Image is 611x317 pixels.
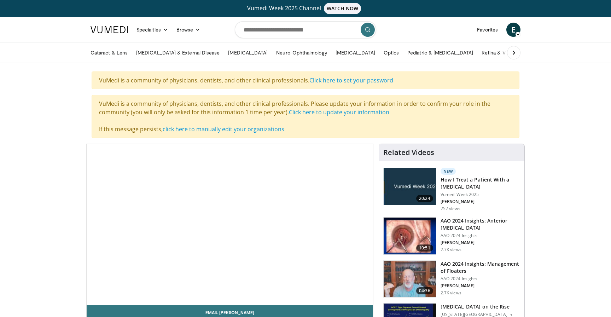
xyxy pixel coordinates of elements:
video-js: Video Player [87,144,373,305]
a: Retina & Vitreous [477,46,525,60]
p: 252 views [441,206,460,212]
a: Click here to set your password [309,76,393,84]
input: Search topics, interventions [235,21,376,38]
p: AAO 2024 Insights [441,276,520,282]
div: VuMedi is a community of physicians, dentists, and other clinical professionals. Please update yo... [92,95,519,138]
a: Neuro-Ophthalmology [272,46,331,60]
a: Favorites [473,23,502,37]
h4: Related Videos [383,148,434,157]
img: 8e655e61-78ac-4b3e-a4e7-f43113671c25.150x105_q85_crop-smart_upscale.jpg [384,261,436,298]
p: [PERSON_NAME] [441,240,520,246]
p: [PERSON_NAME] [441,199,520,204]
img: fd942f01-32bb-45af-b226-b96b538a46e6.150x105_q85_crop-smart_upscale.jpg [384,218,436,254]
a: Browse [172,23,205,37]
a: [MEDICAL_DATA] [224,46,272,60]
a: 20:24 New How I Treat a Patient With a [MEDICAL_DATA] Vumedi Week 2025 [PERSON_NAME] 252 views [383,168,520,212]
a: Optics [379,46,403,60]
img: VuMedi Logo [91,26,128,33]
a: Pediatric & [MEDICAL_DATA] [403,46,477,60]
span: WATCH NOW [324,3,361,14]
div: VuMedi is a community of physicians, dentists, and other clinical professionals. [92,71,519,89]
h3: AAO 2024 Insights: Anterior [MEDICAL_DATA] [441,217,520,231]
a: Specialties [132,23,172,37]
p: [PERSON_NAME] [441,283,520,289]
a: [MEDICAL_DATA] & External Disease [132,46,224,60]
a: [MEDICAL_DATA] [331,46,379,60]
p: 2.7K views [441,290,461,296]
p: New [441,168,456,175]
a: Cataract & Lens [86,46,132,60]
a: click here to manually edit your organizations [163,125,284,133]
span: 20:24 [416,195,433,202]
a: E [506,23,520,37]
h3: How I Treat a Patient With a [MEDICAL_DATA] [441,176,520,190]
p: Vumedi Week 2025 [441,192,520,197]
span: 10:51 [416,244,433,252]
img: 02d29458-18ce-4e7f-be78-7423ab9bdffd.jpg.150x105_q85_crop-smart_upscale.jpg [384,168,436,205]
p: AAO 2024 Insights [441,233,520,238]
h3: AAO 2024 Insights: Management of Floaters [441,260,520,275]
a: Vumedi Week 2025 ChannelWATCH NOW [92,3,519,14]
a: Click here to update your information [289,108,389,116]
a: 04:36 AAO 2024 Insights: Management of Floaters AAO 2024 Insights [PERSON_NAME] 2.7K views [383,260,520,298]
p: 2.7K views [441,247,461,253]
span: 04:36 [416,287,433,294]
a: 10:51 AAO 2024 Insights: Anterior [MEDICAL_DATA] AAO 2024 Insights [PERSON_NAME] 2.7K views [383,217,520,255]
h3: [MEDICAL_DATA] on the Rise [441,303,520,310]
